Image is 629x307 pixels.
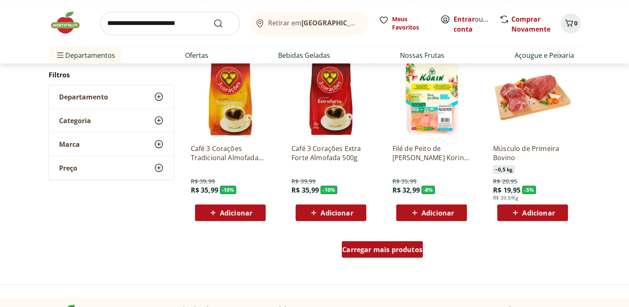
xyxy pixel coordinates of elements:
span: Marca [59,140,80,149]
span: R$ 39,99 [291,177,316,185]
button: Adicionar [396,204,467,221]
span: Preço [59,164,77,172]
span: R$ 39,99 [191,177,215,185]
img: Músculo de Primeira Bovino [493,58,572,137]
span: Adicionar [522,209,555,216]
span: R$ 32,99 [392,185,419,194]
span: - 5 % [522,186,536,194]
span: - 10 % [321,186,337,194]
span: Departamentos [55,45,115,65]
span: R$ 35,99 [191,185,218,194]
a: Nossas Frutas [400,50,444,60]
a: Meus Favoritos [379,15,430,32]
button: Marca [49,133,174,156]
a: Café 3 Corações Tradicional Almofada 500g [191,144,270,162]
img: Café 3 Corações Extra Forte Almofada 500g [291,58,370,137]
img: Café 3 Corações Tradicional Almofada 500g [191,58,270,137]
span: Adicionar [220,209,252,216]
span: Adicionar [321,209,353,216]
span: R$ 35,99 [392,177,416,185]
button: Carrinho [561,13,581,33]
span: Adicionar [422,209,454,216]
span: Meus Favoritos [392,15,430,32]
img: Hortifruti [49,10,90,35]
button: Adicionar [497,204,568,221]
button: Preço [49,156,174,180]
a: Bebidas Geladas [278,50,330,60]
span: 0 [574,19,577,27]
span: - 8 % [422,186,435,194]
button: Departamento [49,85,174,109]
button: Categoria [49,109,174,132]
span: Retirar em [268,19,360,27]
span: Categoria [59,116,91,125]
span: Carregar mais produtos [342,246,422,253]
input: search [100,12,240,35]
a: Músculo de Primeira Bovino [493,144,572,162]
button: Adicionar [296,204,366,221]
a: Entrar [454,15,475,24]
button: Menu [55,45,65,65]
a: Ofertas [185,50,208,60]
a: Filé de Peito de [PERSON_NAME] Korin 600g [392,144,471,162]
a: Comprar Novamente [511,15,550,34]
span: R$ 19,95 [493,185,520,194]
span: R$ 39,9/Kg [493,194,518,201]
h2: Filtros [49,67,174,83]
button: Retirar em[GEOGRAPHIC_DATA]/[GEOGRAPHIC_DATA] [250,12,369,35]
span: Departamento [59,93,108,101]
span: - 10 % [220,186,237,194]
span: R$ 35,99 [291,185,319,194]
button: Adicionar [195,204,266,221]
span: ou [454,14,491,34]
img: Filé de Peito de Frango Congelado Korin 600g [392,58,471,137]
span: R$ 20,95 [493,177,517,185]
a: Café 3 Corações Extra Forte Almofada 500g [291,144,370,162]
b: [GEOGRAPHIC_DATA]/[GEOGRAPHIC_DATA] [301,18,442,27]
a: Criar conta [454,15,499,34]
button: Submit Search [213,18,233,28]
a: Açougue e Peixaria [515,50,574,60]
span: ~ 0,5 kg [493,165,515,173]
a: Carregar mais produtos [342,241,423,261]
